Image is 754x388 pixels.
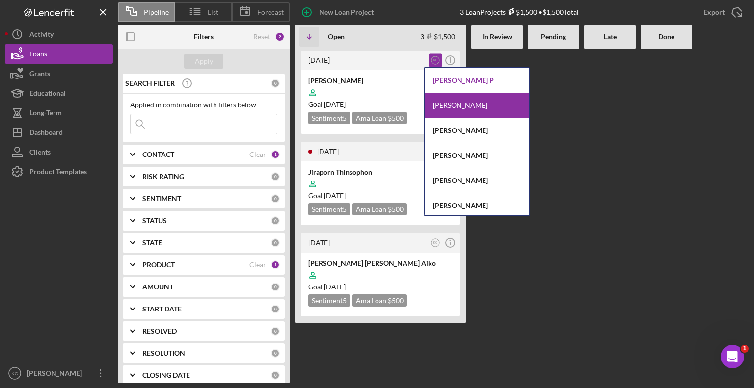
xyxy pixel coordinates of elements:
[271,216,280,225] div: 0
[5,64,113,83] button: Grants
[29,25,54,47] div: Activity
[352,203,407,215] div: Ama Loan
[541,33,566,41] b: Pending
[295,2,383,22] button: New Loan Project
[195,54,213,69] div: Apply
[299,140,461,227] a: [DATE]KCJiraporn ThinsophonGoal [DATE]Sentiment5Ama Loan $500
[257,8,284,16] span: Forecast
[694,2,749,22] button: Export
[324,191,346,200] time: 09/27/2025
[703,2,725,22] div: Export
[208,8,218,16] span: List
[275,32,285,42] div: 2
[741,345,749,353] span: 1
[308,56,330,64] time: 2025-08-29 00:43
[429,54,442,67] button: KC
[271,327,280,336] div: 0
[506,8,537,16] div: $1,500
[271,150,280,159] div: 1
[425,93,529,118] div: [PERSON_NAME]
[29,64,50,86] div: Grants
[5,162,113,181] button: Product Templates
[25,363,88,386] div: [PERSON_NAME]
[308,294,350,307] div: Sentiment 5
[308,259,453,268] div: [PERSON_NAME] [PERSON_NAME] Aiko
[5,25,113,44] button: Activity
[271,172,280,181] div: 0
[5,83,113,103] button: Educational
[388,114,404,122] span: $500
[249,151,266,158] div: Clear
[483,33,512,41] b: In Review
[142,349,185,357] b: RESOLUTION
[5,44,113,64] button: Loans
[271,371,280,380] div: 0
[308,203,350,215] div: Sentiment 5
[317,147,339,155] time: 2025-08-26 09:39
[271,305,280,313] div: 0
[308,100,346,108] span: Goal
[420,32,455,41] div: 3 $1,500
[5,103,113,123] button: Long-Term
[130,101,277,109] div: Applied in combination with filters below
[658,33,674,41] b: Done
[142,195,181,203] b: SENTIMENT
[433,58,438,62] text: KC
[5,123,113,142] button: Dashboard
[328,33,345,41] b: Open
[721,345,744,368] iframe: Intercom live chat
[425,68,529,93] div: [PERSON_NAME] P
[184,54,223,69] button: Apply
[308,112,350,124] div: Sentiment 5
[388,205,404,213] span: $500
[308,76,453,86] div: [PERSON_NAME]
[142,261,175,269] b: PRODUCT
[319,2,374,22] div: New Loan Project
[308,167,453,177] div: Jiraporn Thinsophon
[308,238,330,247] time: 2025-08-20 02:49
[271,349,280,358] div: 0
[142,283,173,291] b: AMOUNT
[460,8,579,16] div: 3 Loan Projects • $1,500 Total
[425,143,529,168] div: [PERSON_NAME]
[425,193,529,218] div: [PERSON_NAME]
[271,79,280,88] div: 0
[352,294,407,307] div: Ama Loan
[142,151,174,158] b: CONTACT
[5,363,113,383] button: KC[PERSON_NAME]
[144,8,169,16] span: Pipeline
[125,79,175,87] b: SEARCH FILTER
[299,232,461,318] a: [DATE]KC[PERSON_NAME] [PERSON_NAME] AikoGoal [DATE]Sentiment5Ama Loan $500
[142,371,190,379] b: CLOSING DATE
[253,33,270,41] div: Reset
[271,194,280,203] div: 0
[142,327,177,335] b: RESOLVED
[425,168,529,193] div: [PERSON_NAME]
[29,162,87,184] div: Product Templates
[29,123,63,145] div: Dashboard
[271,260,280,269] div: 1
[249,261,266,269] div: Clear
[142,173,184,181] b: RISK RATING
[299,49,461,135] a: [DATE]KC[PERSON_NAME]Goal [DATE]Sentiment5Ama Loan $500
[425,118,529,143] div: [PERSON_NAME]
[142,305,182,313] b: START DATE
[142,217,167,225] b: STATUS
[604,33,617,41] b: Late
[29,103,62,125] div: Long-Term
[29,44,47,66] div: Loans
[324,283,346,291] time: 09/27/2025
[11,371,18,376] text: KC
[308,283,346,291] span: Goal
[429,236,442,250] button: KC
[29,83,66,105] div: Educational
[271,238,280,247] div: 0
[388,296,404,305] span: $500
[5,142,113,162] button: Clients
